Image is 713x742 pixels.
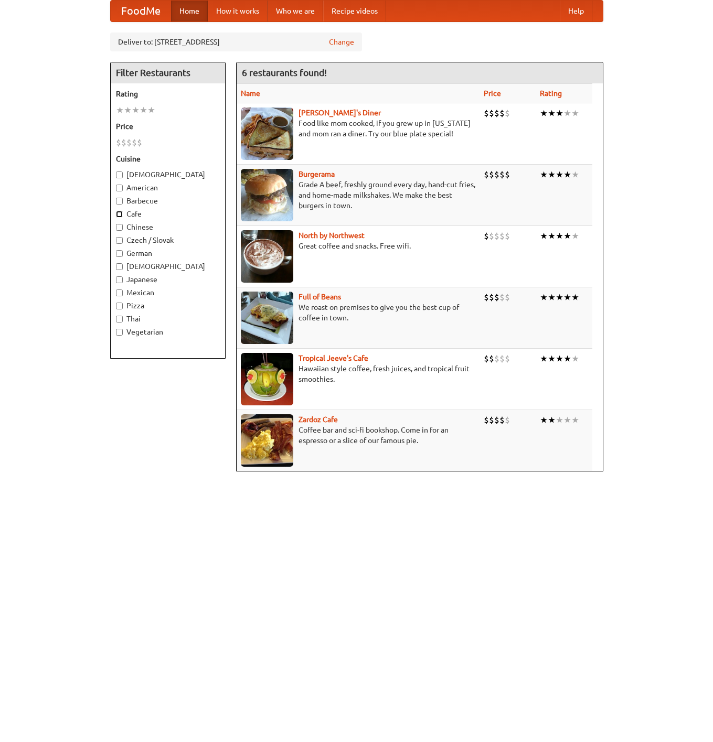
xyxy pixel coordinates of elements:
[548,107,556,119] li: ★
[489,230,494,242] li: $
[208,1,268,21] a: How it works
[116,300,220,311] label: Pizza
[556,107,563,119] li: ★
[132,104,140,116] li: ★
[111,1,171,21] a: FoodMe
[299,354,368,362] b: Tropical Jeeve's Cafe
[116,314,220,324] label: Thai
[132,137,137,148] li: $
[241,89,260,98] a: Name
[505,353,510,364] li: $
[484,107,489,119] li: $
[126,137,132,148] li: $
[489,414,494,426] li: $
[299,415,338,424] a: Zardoz Cafe
[116,329,123,336] input: Vegetarian
[494,230,499,242] li: $
[241,230,293,283] img: north.jpg
[241,292,293,344] img: beans.jpg
[140,104,147,116] li: ★
[556,414,563,426] li: ★
[494,107,499,119] li: $
[116,211,123,218] input: Cafe
[563,414,571,426] li: ★
[116,261,220,272] label: [DEMOGRAPHIC_DATA]
[241,241,475,251] p: Great coffee and snacks. Free wifi.
[571,230,579,242] li: ★
[116,169,220,180] label: [DEMOGRAPHIC_DATA]
[494,292,499,303] li: $
[116,209,220,219] label: Cafe
[556,292,563,303] li: ★
[111,62,225,83] h4: Filter Restaurants
[299,231,365,240] a: North by Northwest
[299,293,341,301] b: Full of Beans
[489,353,494,364] li: $
[563,107,571,119] li: ★
[299,109,381,117] a: [PERSON_NAME]'s Diner
[116,121,220,132] h5: Price
[116,89,220,99] h5: Rating
[484,414,489,426] li: $
[241,179,475,211] p: Grade A beef, freshly ground every day, hand-cut fries, and home-made milkshakes. We make the bes...
[329,37,354,47] a: Change
[484,89,501,98] a: Price
[116,289,123,296] input: Mexican
[116,137,121,148] li: $
[116,224,123,231] input: Chinese
[116,104,124,116] li: ★
[116,182,220,193] label: American
[556,230,563,242] li: ★
[116,274,220,285] label: Japanese
[540,414,548,426] li: ★
[241,363,475,384] p: Hawaiian style coffee, fresh juices, and tropical fruit smoothies.
[556,353,563,364] li: ★
[116,222,220,232] label: Chinese
[484,353,489,364] li: $
[241,169,293,221] img: burgerama.jpg
[242,68,327,78] ng-pluralize: 6 restaurants found!
[548,169,556,180] li: ★
[560,1,592,21] a: Help
[116,303,123,309] input: Pizza
[241,414,293,467] img: zardoz.jpg
[116,327,220,337] label: Vegetarian
[540,230,548,242] li: ★
[124,104,132,116] li: ★
[116,287,220,298] label: Mexican
[571,292,579,303] li: ★
[116,185,123,191] input: American
[116,171,123,178] input: [DEMOGRAPHIC_DATA]
[548,414,556,426] li: ★
[489,292,494,303] li: $
[548,230,556,242] li: ★
[299,170,335,178] a: Burgerama
[116,248,220,259] label: German
[241,353,293,405] img: jeeves.jpg
[147,104,155,116] li: ★
[563,292,571,303] li: ★
[494,414,499,426] li: $
[499,107,505,119] li: $
[499,292,505,303] li: $
[116,196,220,206] label: Barbecue
[116,250,123,257] input: German
[171,1,208,21] a: Home
[499,353,505,364] li: $
[505,230,510,242] li: $
[121,137,126,148] li: $
[548,292,556,303] li: ★
[505,414,510,426] li: $
[116,154,220,164] h5: Cuisine
[571,107,579,119] li: ★
[563,353,571,364] li: ★
[540,89,562,98] a: Rating
[484,169,489,180] li: $
[563,169,571,180] li: ★
[323,1,386,21] a: Recipe videos
[505,107,510,119] li: $
[499,169,505,180] li: $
